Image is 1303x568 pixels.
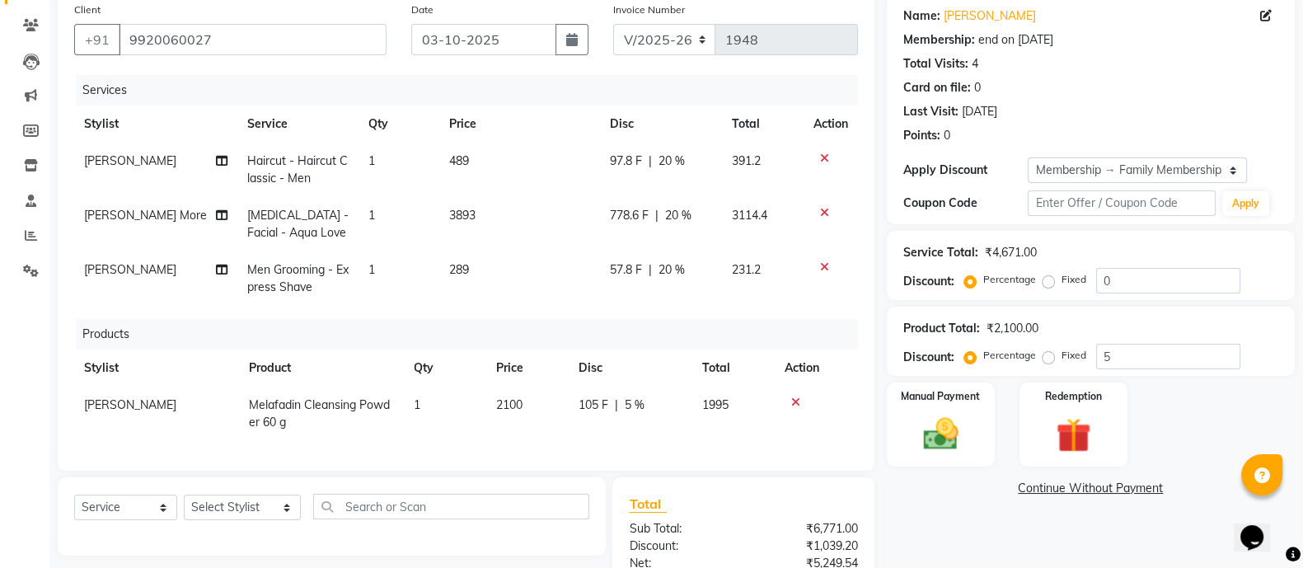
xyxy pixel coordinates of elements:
[903,195,1029,212] div: Coupon Code
[649,261,652,279] span: |
[1045,414,1101,457] img: _gift.svg
[610,153,642,170] span: 97.8 F
[978,31,1053,49] div: end on [DATE]
[732,262,761,277] span: 231.2
[368,153,375,168] span: 1
[901,389,980,404] label: Manual Payment
[368,208,375,223] span: 1
[84,397,176,412] span: [PERSON_NAME]
[74,2,101,17] label: Client
[496,397,523,412] span: 2100
[804,106,858,143] th: Action
[983,272,1036,287] label: Percentage
[247,262,349,294] span: Men Grooming - Express Shave
[732,153,761,168] span: 391.2
[439,106,600,143] th: Price
[985,244,1037,261] div: ₹4,671.00
[903,273,954,290] div: Discount:
[944,7,1036,25] a: [PERSON_NAME]
[962,103,997,120] div: [DATE]
[655,207,659,224] span: |
[987,320,1038,337] div: ₹2,100.00
[890,480,1291,497] a: Continue Without Payment
[903,162,1029,179] div: Apply Discount
[449,262,469,277] span: 289
[692,350,775,387] th: Total
[74,24,120,55] button: +91
[313,494,589,519] input: Search or Scan
[983,348,1036,363] label: Percentage
[239,350,404,387] th: Product
[1062,272,1086,287] label: Fixed
[610,261,642,279] span: 57.8 F
[449,208,476,223] span: 3893
[743,537,870,555] div: ₹1,039.20
[368,262,375,277] span: 1
[615,397,618,414] span: |
[659,261,685,279] span: 20 %
[449,153,469,168] span: 489
[903,31,975,49] div: Membership:
[249,397,390,430] span: Melafadin Cleansing Powder 60 g
[486,350,569,387] th: Price
[84,153,176,168] span: [PERSON_NAME]
[1222,191,1269,216] button: Apply
[76,319,870,350] div: Products
[903,244,978,261] div: Service Total:
[359,106,439,143] th: Qty
[613,2,685,17] label: Invoice Number
[411,2,434,17] label: Date
[616,520,743,537] div: Sub Total:
[84,208,207,223] span: [PERSON_NAME] More
[74,350,239,387] th: Stylist
[247,153,348,185] span: Haircut - Haircut Classic - Men
[903,55,968,73] div: Total Visits:
[775,350,858,387] th: Action
[722,106,804,143] th: Total
[414,397,420,412] span: 1
[665,207,691,224] span: 20 %
[659,153,685,170] span: 20 %
[76,75,870,106] div: Services
[404,350,486,387] th: Qty
[732,208,767,223] span: 3114.4
[237,106,359,143] th: Service
[629,495,667,513] span: Total
[702,397,729,412] span: 1995
[974,79,981,96] div: 0
[247,208,349,240] span: [MEDICAL_DATA] - Facial - Aqua Love
[625,397,644,414] span: 5 %
[903,127,940,144] div: Points:
[903,349,954,366] div: Discount:
[610,207,649,224] span: 778.6 F
[1234,502,1287,552] iframe: chat widget
[903,103,959,120] div: Last Visit:
[903,320,980,337] div: Product Total:
[912,414,968,454] img: _cash.svg
[579,397,608,414] span: 105 F
[74,106,237,143] th: Stylist
[743,520,870,537] div: ₹6,771.00
[569,350,692,387] th: Disc
[972,55,978,73] div: 4
[616,537,743,555] div: Discount:
[84,262,176,277] span: [PERSON_NAME]
[944,127,950,144] div: 0
[119,24,387,55] input: Search by Name/Mobile/Email/Code
[903,79,971,96] div: Card on file:
[649,153,652,170] span: |
[1045,389,1102,404] label: Redemption
[1062,348,1086,363] label: Fixed
[1028,190,1216,216] input: Enter Offer / Coupon Code
[600,106,722,143] th: Disc
[903,7,940,25] div: Name:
